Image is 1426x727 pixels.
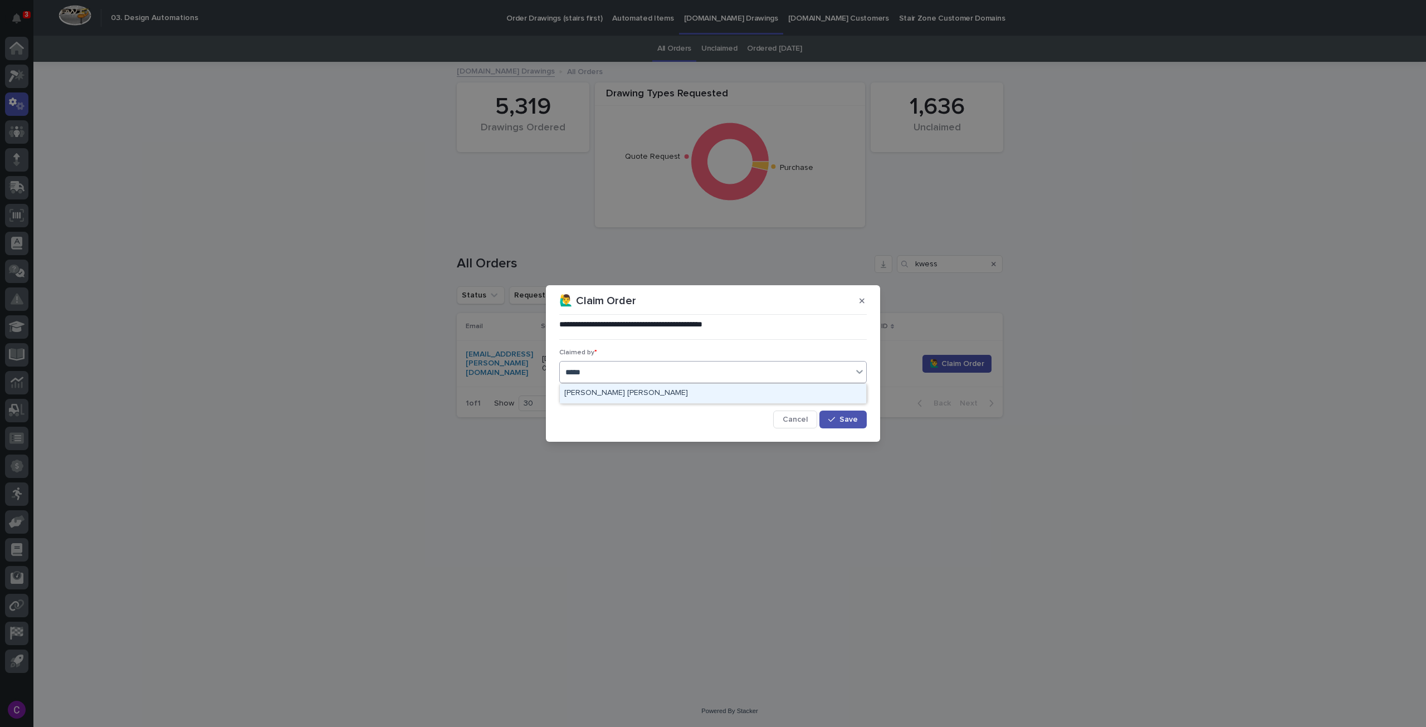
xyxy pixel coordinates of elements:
[559,294,636,308] p: 🙋‍♂️ Claim Order
[839,416,858,423] span: Save
[773,411,817,428] button: Cancel
[783,416,808,423] span: Cancel
[819,411,867,428] button: Save
[560,384,866,403] div: Connor Matthes
[559,349,597,356] span: Claimed by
